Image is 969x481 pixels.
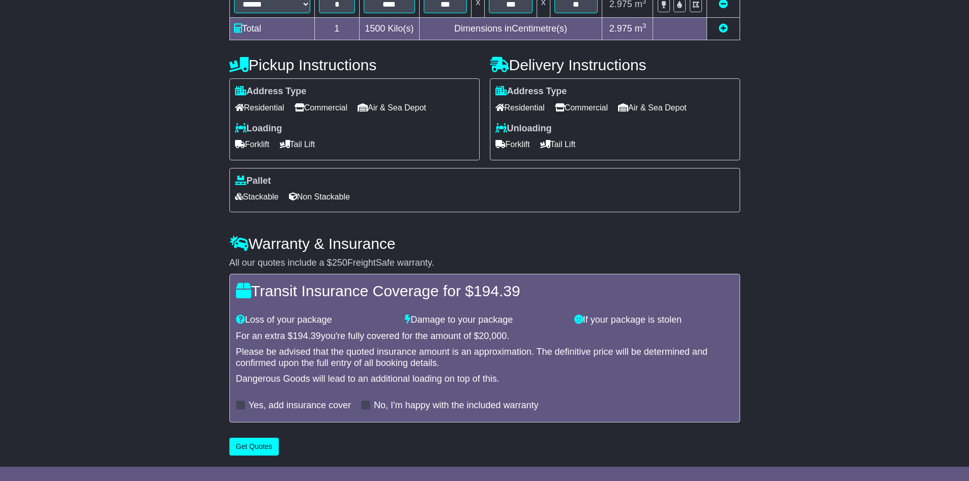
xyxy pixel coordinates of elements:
[229,18,314,40] td: Total
[400,315,569,326] div: Damage to your package
[293,331,321,341] span: 194.39
[235,136,270,152] span: Forklift
[495,136,530,152] span: Forklift
[609,23,632,34] span: 2.975
[479,331,507,341] span: 20,000
[642,22,647,30] sup: 3
[359,18,419,40] td: Kilo(s)
[295,100,347,116] span: Commercial
[236,282,733,299] h4: Transit Insurance Coverage for $
[495,86,567,97] label: Address Type
[555,100,608,116] span: Commercial
[280,136,315,152] span: Tail Lift
[229,258,740,269] div: All our quotes include a $ FreightSafe warranty.
[289,189,350,205] span: Non Stackable
[235,100,284,116] span: Residential
[495,123,552,134] label: Unloading
[495,100,545,116] span: Residential
[229,56,480,73] h4: Pickup Instructions
[236,331,733,342] div: For an extra $ you're fully covered for the amount of $ .
[332,258,347,268] span: 250
[249,400,351,411] label: Yes, add insurance cover
[229,438,279,456] button: Get Quotes
[490,56,740,73] h4: Delivery Instructions
[419,18,602,40] td: Dimensions in Centimetre(s)
[229,235,740,252] h4: Warranty & Insurance
[235,123,282,134] label: Loading
[719,23,728,34] a: Add new item
[235,189,279,205] span: Stackable
[235,176,271,187] label: Pallet
[569,315,739,326] div: If your package is stolen
[474,282,520,299] span: 194.39
[235,86,307,97] label: Address Type
[231,315,400,326] div: Loss of your package
[314,18,359,40] td: 1
[540,136,576,152] span: Tail Lift
[374,400,539,411] label: No, I'm happy with the included warranty
[365,23,385,34] span: 1500
[236,347,733,369] div: Please be advised that the quoted insurance amount is an approximation. The definitive price will...
[618,100,687,116] span: Air & Sea Depot
[236,374,733,385] div: Dangerous Goods will lead to an additional loading on top of this.
[358,100,426,116] span: Air & Sea Depot
[635,23,647,34] span: m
